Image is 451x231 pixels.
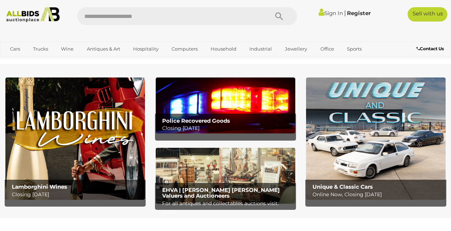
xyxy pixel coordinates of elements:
a: Cars [5,43,25,55]
a: Computers [167,43,202,55]
button: Search [261,7,297,25]
img: EHVA | Evans Hastings Valuers and Auctioneers [156,148,295,204]
b: Lamborghini Wines [12,183,67,190]
a: EHVA | Evans Hastings Valuers and Auctioneers EHVA | [PERSON_NAME] [PERSON_NAME] Valuers and Auct... [156,148,295,204]
img: Unique & Classic Cars [306,77,446,200]
p: Online Now, Closing [DATE] [313,190,443,199]
a: Register [347,10,371,16]
a: Hospitality [128,43,163,55]
a: Industrial [245,43,277,55]
img: Lamborghini Wines [5,77,145,200]
b: Unique & Classic Cars [313,183,373,190]
a: Jewellery [280,43,312,55]
a: Sports [342,43,366,55]
a: Sell with us [408,7,447,22]
span: | [344,9,346,17]
b: Contact Us [417,46,444,51]
p: Closing [DATE] [162,124,293,133]
a: Household [206,43,241,55]
a: Trucks [28,43,53,55]
p: Closing [DATE] [12,190,142,199]
a: Sign In [319,10,343,16]
a: Antiques & Art [82,43,125,55]
a: [GEOGRAPHIC_DATA] [5,55,66,67]
img: Allbids.com.au [3,7,63,22]
a: Contact Us [417,45,446,53]
a: Unique & Classic Cars Unique & Classic Cars Online Now, Closing [DATE] [306,77,446,200]
a: Wine [56,43,78,55]
a: Lamborghini Wines Lamborghini Wines Closing [DATE] [5,77,145,200]
img: Police Recovered Goods [156,77,295,133]
p: For all antiques and collectables auctions visit: EHVA [162,199,293,217]
a: Police Recovered Goods Police Recovered Goods Closing [DATE] [156,77,295,133]
b: EHVA | [PERSON_NAME] [PERSON_NAME] Valuers and Auctioneers [162,187,280,199]
a: Office [316,43,339,55]
b: Police Recovered Goods [162,117,230,124]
